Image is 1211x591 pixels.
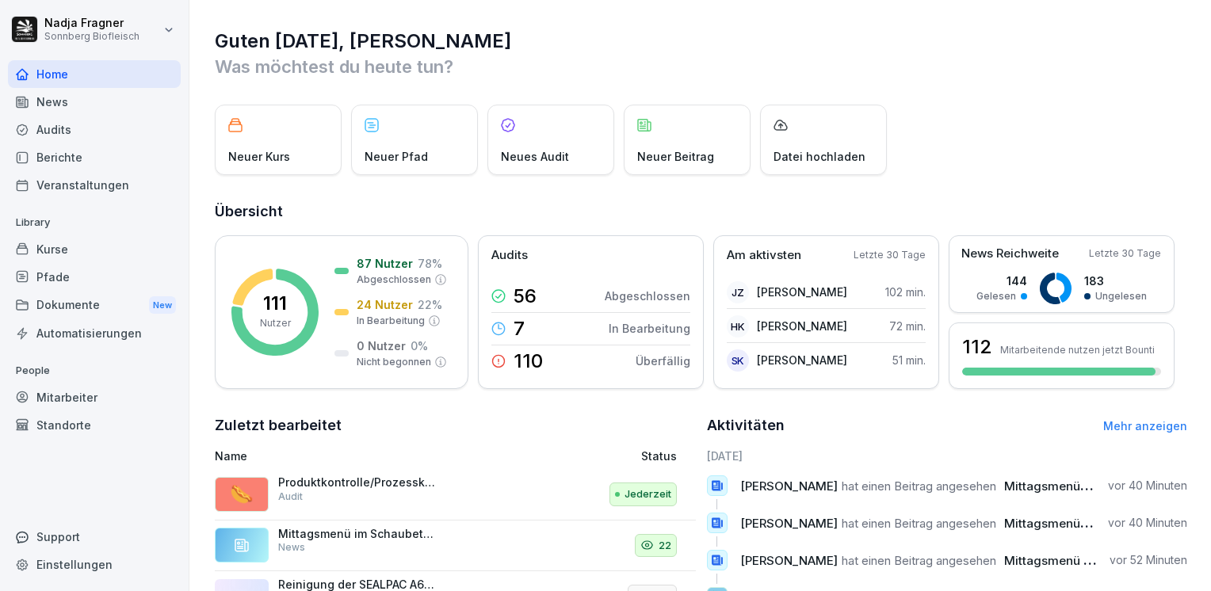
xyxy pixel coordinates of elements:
div: New [149,296,176,315]
span: [PERSON_NAME] [740,516,838,531]
p: Am aktivsten [727,246,801,265]
p: Mittagsmenü im Schaubetrieb KW42 [278,527,437,541]
p: Library [8,210,181,235]
p: Nutzer [260,316,291,330]
p: 7 [514,319,525,338]
p: Status [641,448,677,464]
p: Ungelesen [1095,289,1147,303]
p: Datei hochladen [774,148,865,165]
a: Kurse [8,235,181,263]
p: vor 52 Minuten [1110,552,1187,568]
a: Automatisierungen [8,319,181,347]
span: [PERSON_NAME] [740,553,838,568]
p: Neuer Beitrag [637,148,714,165]
p: Neuer Kurs [228,148,290,165]
span: hat einen Beitrag angesehen [842,479,996,494]
p: Nadja Fragner [44,17,139,30]
p: News [278,540,305,555]
p: 22 % [418,296,442,313]
span: [PERSON_NAME] [740,479,838,494]
a: Berichte [8,143,181,171]
p: 24 Nutzer [357,296,413,313]
p: Produktkontrolle/Prozesskontrolle [278,475,437,490]
p: 102 min. [885,284,926,300]
h1: Guten [DATE], [PERSON_NAME] [215,29,1187,54]
p: In Bearbeitung [357,314,425,328]
div: JZ [727,281,749,303]
h6: [DATE] [707,448,1188,464]
a: Mehr anzeigen [1103,419,1187,433]
a: DokumenteNew [8,291,181,320]
a: News [8,88,181,116]
h2: Aktivitäten [707,414,785,437]
p: Neues Audit [501,148,569,165]
a: Pfade [8,263,181,291]
a: Mittagsmenü im Schaubetrieb KW42News22 [215,520,696,572]
p: Audits [491,246,528,265]
p: [PERSON_NAME] [757,318,847,334]
p: 51 min. [892,352,926,368]
span: hat einen Beitrag angesehen [842,516,996,531]
a: Mitarbeiter [8,383,181,411]
p: vor 40 Minuten [1108,478,1187,494]
a: Home [8,60,181,88]
a: 🌭Produktkontrolle/ProzesskontrolleAuditJederzeit [215,469,696,520]
p: 78 % [418,255,442,272]
div: SK [727,349,749,372]
p: 0 Nutzer [357,337,406,354]
p: Audit [278,490,303,504]
p: 0 % [411,337,428,354]
p: 22 [659,538,671,554]
p: 72 min. [889,318,926,334]
p: 110 [514,352,543,371]
p: Letzte 30 Tage [854,248,926,262]
p: vor 40 Minuten [1108,515,1187,531]
a: Audits [8,116,181,143]
p: 🌭 [230,480,254,509]
p: Letzte 30 Tage [1089,246,1161,261]
p: Neuer Pfad [365,148,428,165]
a: Einstellungen [8,551,181,578]
div: HK [727,315,749,337]
p: 87 Nutzer [357,255,413,272]
h2: Übersicht [215,200,1187,223]
p: [PERSON_NAME] [757,352,847,368]
p: Sonnberg Biofleisch [44,31,139,42]
span: hat einen Beitrag angesehen [842,553,996,568]
p: Was möchtest du heute tun? [215,54,1187,79]
p: In Bearbeitung [609,320,690,337]
p: Name [215,448,510,464]
p: Jederzeit [625,486,671,502]
p: Abgeschlossen [357,273,431,287]
a: Standorte [8,411,181,439]
div: Support [8,523,181,551]
p: Mitarbeitende nutzen jetzt Bounti [1000,344,1155,356]
p: Überfällig [636,353,690,369]
div: Dokumente [8,291,181,320]
p: 111 [263,294,287,313]
p: 183 [1084,273,1147,289]
p: [PERSON_NAME] [757,284,847,300]
p: News Reichweite [961,245,1059,263]
p: People [8,358,181,383]
p: 56 [514,287,537,306]
p: Abgeschlossen [605,288,690,304]
p: Gelesen [976,289,1016,303]
p: 144 [976,273,1027,289]
h2: Zuletzt bearbeitet [215,414,696,437]
a: Veranstaltungen [8,171,181,199]
h3: 112 [962,334,992,360]
p: Nicht begonnen [357,355,431,369]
